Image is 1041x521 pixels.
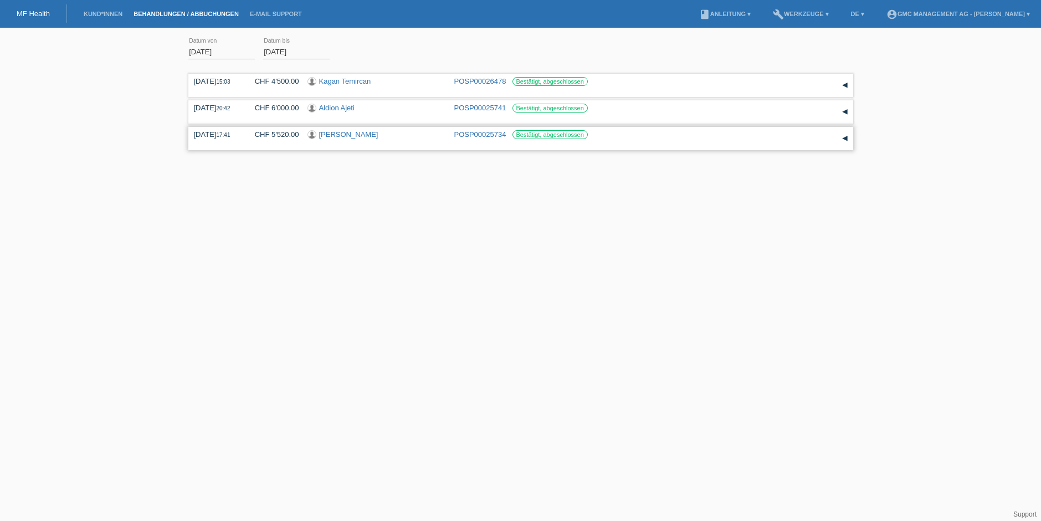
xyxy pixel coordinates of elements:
i: book [699,9,710,20]
div: CHF 4'500.00 [247,77,299,85]
div: auf-/zuklappen [837,77,853,94]
a: Kagan Temircan [319,77,371,85]
div: [DATE] [194,130,238,139]
a: POSP00025741 [454,104,506,112]
div: auf-/zuklappen [837,104,853,120]
a: POSP00026478 [454,77,506,85]
a: Support [1013,510,1037,518]
a: Aldion Ajeti [319,104,355,112]
span: 15:03 [216,79,230,85]
div: [DATE] [194,77,238,85]
a: POSP00025734 [454,130,506,139]
label: Bestätigt, abgeschlossen [512,104,588,113]
i: account_circle [886,9,898,20]
label: Bestätigt, abgeschlossen [512,77,588,86]
i: build [773,9,784,20]
div: CHF 5'520.00 [247,130,299,139]
a: [PERSON_NAME] [319,130,378,139]
div: [DATE] [194,104,238,112]
a: bookAnleitung ▾ [694,11,756,17]
div: CHF 6'000.00 [247,104,299,112]
a: Kund*innen [78,11,128,17]
span: 17:41 [216,132,230,138]
span: 20:42 [216,105,230,111]
label: Bestätigt, abgeschlossen [512,130,588,139]
a: account_circleGMC Management AG - [PERSON_NAME] ▾ [881,11,1035,17]
a: E-Mail Support [244,11,307,17]
a: MF Health [17,9,50,18]
a: DE ▾ [845,11,870,17]
a: buildWerkzeuge ▾ [767,11,834,17]
a: Behandlungen / Abbuchungen [128,11,244,17]
div: auf-/zuklappen [837,130,853,147]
